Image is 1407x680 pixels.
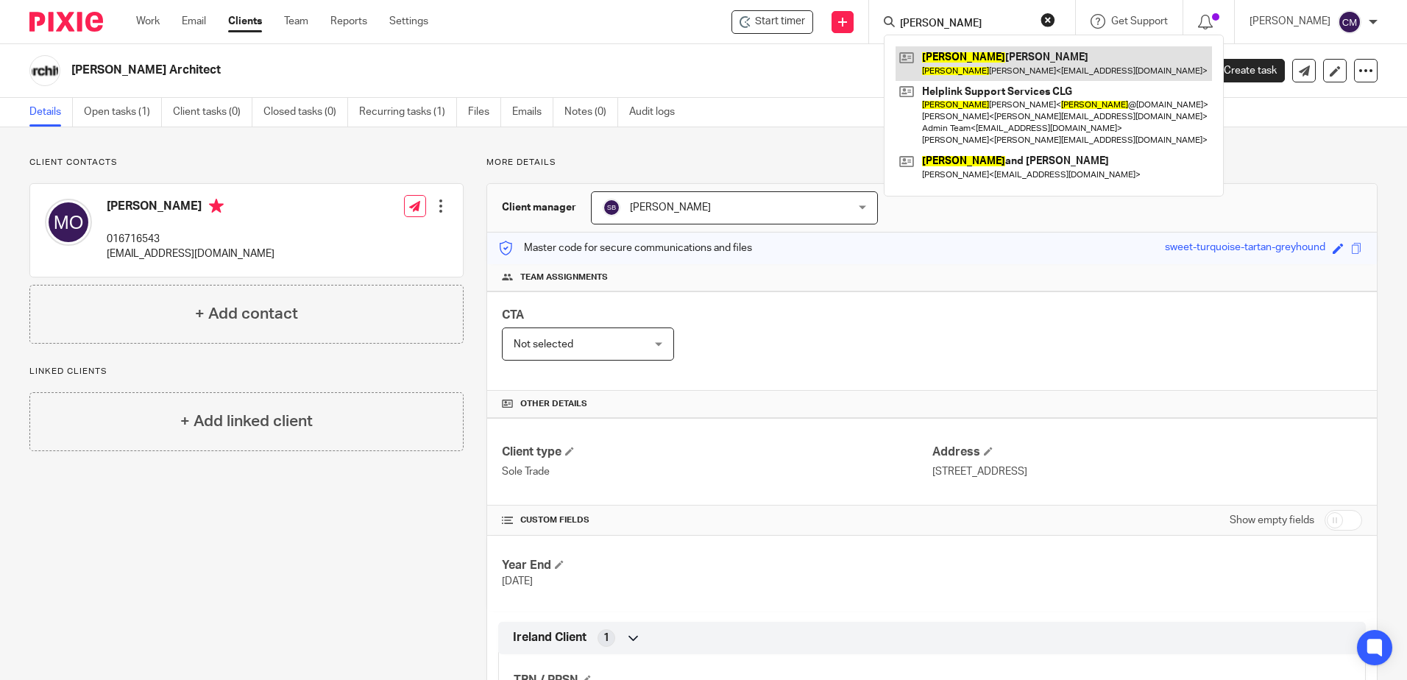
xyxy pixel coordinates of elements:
[182,14,206,29] a: Email
[29,157,464,169] p: Client contacts
[209,199,224,213] i: Primary
[755,14,805,29] span: Start timer
[84,98,162,127] a: Open tasks (1)
[107,247,274,261] p: [EMAIL_ADDRESS][DOMAIN_NAME]
[107,232,274,247] p: 016716543
[512,98,553,127] a: Emails
[389,14,428,29] a: Settings
[520,398,587,410] span: Other details
[29,98,73,127] a: Details
[107,199,274,217] h4: [PERSON_NAME]
[603,199,620,216] img: svg%3E
[1230,513,1314,528] label: Show empty fields
[932,464,1362,479] p: [STREET_ADDRESS]
[502,576,533,587] span: [DATE]
[1111,16,1168,26] span: Get Support
[932,445,1362,460] h4: Address
[498,241,752,255] p: Master code for secure communications and files
[45,199,92,246] img: svg%3E
[468,98,501,127] a: Files
[514,339,573,350] span: Not selected
[502,309,524,321] span: CTA
[330,14,367,29] a: Reports
[603,631,609,645] span: 1
[486,157,1378,169] p: More details
[29,12,103,32] img: Pixie
[1338,10,1361,34] img: svg%3E
[513,630,586,645] span: Ireland Client
[502,445,932,460] h4: Client type
[195,302,298,325] h4: + Add contact
[228,14,262,29] a: Clients
[502,464,932,479] p: Sole Trade
[173,98,252,127] a: Client tasks (0)
[29,55,60,86] img: Logo.png
[180,410,313,433] h4: + Add linked client
[899,18,1031,31] input: Search
[630,202,711,213] span: [PERSON_NAME]
[359,98,457,127] a: Recurring tasks (1)
[629,98,686,127] a: Audit logs
[263,98,348,127] a: Closed tasks (0)
[284,14,308,29] a: Team
[520,272,608,283] span: Team assignments
[1250,14,1330,29] p: [PERSON_NAME]
[502,200,576,215] h3: Client manager
[502,514,932,526] h4: CUSTOM FIELDS
[502,558,932,573] h4: Year End
[71,63,956,78] h2: [PERSON_NAME] Architect
[1199,59,1285,82] a: Create task
[136,14,160,29] a: Work
[731,10,813,34] div: Micheal O'Drisceoil Architect
[1041,13,1055,27] button: Clear
[1165,240,1325,257] div: sweet-turquoise-tartan-greyhound
[29,366,464,378] p: Linked clients
[564,98,618,127] a: Notes (0)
